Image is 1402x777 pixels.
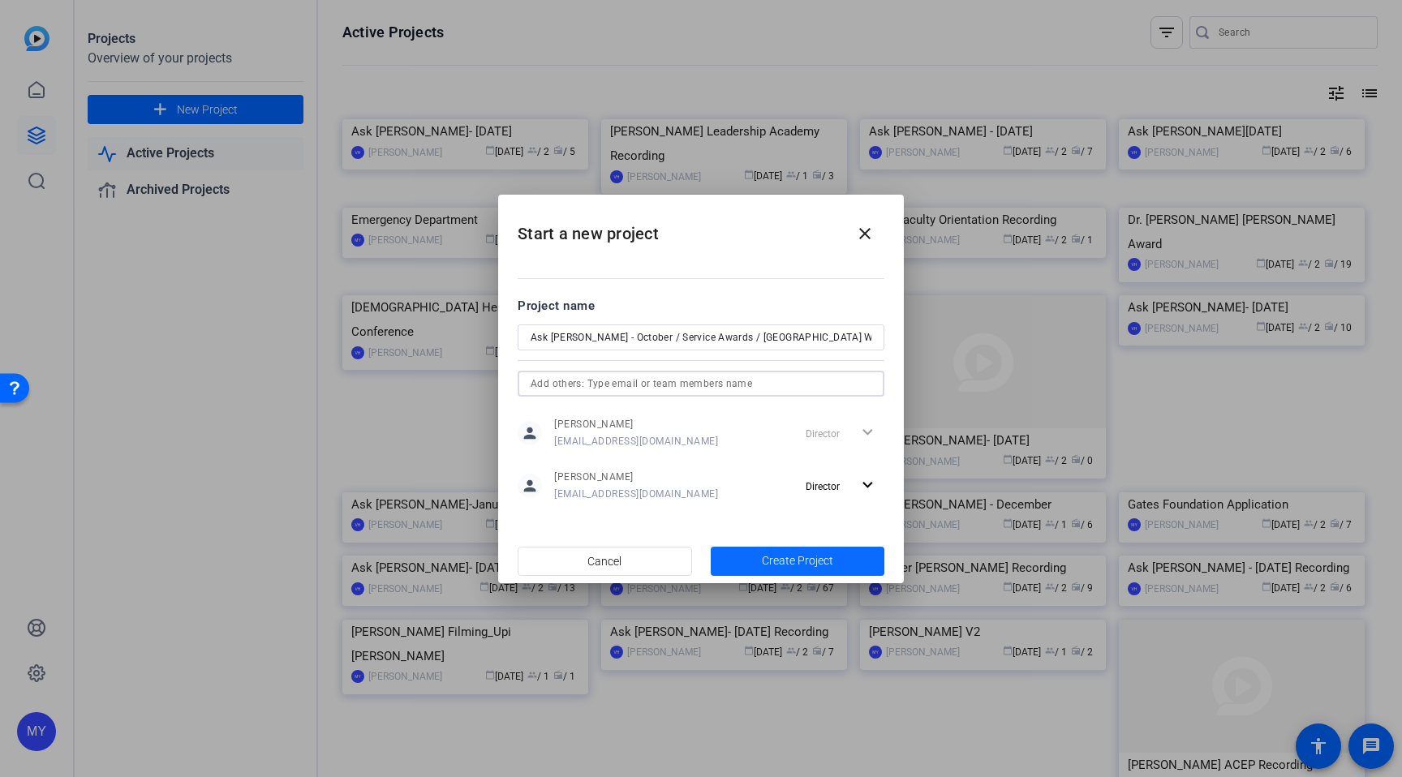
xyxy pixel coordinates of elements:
[855,224,875,243] mat-icon: close
[762,552,833,569] span: Create Project
[531,374,871,393] input: Add others: Type email or team members name
[806,481,840,492] span: Director
[518,421,542,445] mat-icon: person
[531,328,871,347] input: Enter Project Name
[554,418,718,431] span: [PERSON_NAME]
[711,547,885,576] button: Create Project
[554,487,718,500] span: [EMAIL_ADDRESS][DOMAIN_NAME]
[554,435,718,448] span: [EMAIL_ADDRESS][DOMAIN_NAME]
[799,471,884,500] button: Director
[518,547,692,576] button: Cancel
[498,195,904,260] h2: Start a new project
[587,546,621,577] span: Cancel
[858,475,878,496] mat-icon: expand_more
[518,297,884,315] div: Project name
[554,470,718,483] span: [PERSON_NAME]
[518,474,542,498] mat-icon: person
